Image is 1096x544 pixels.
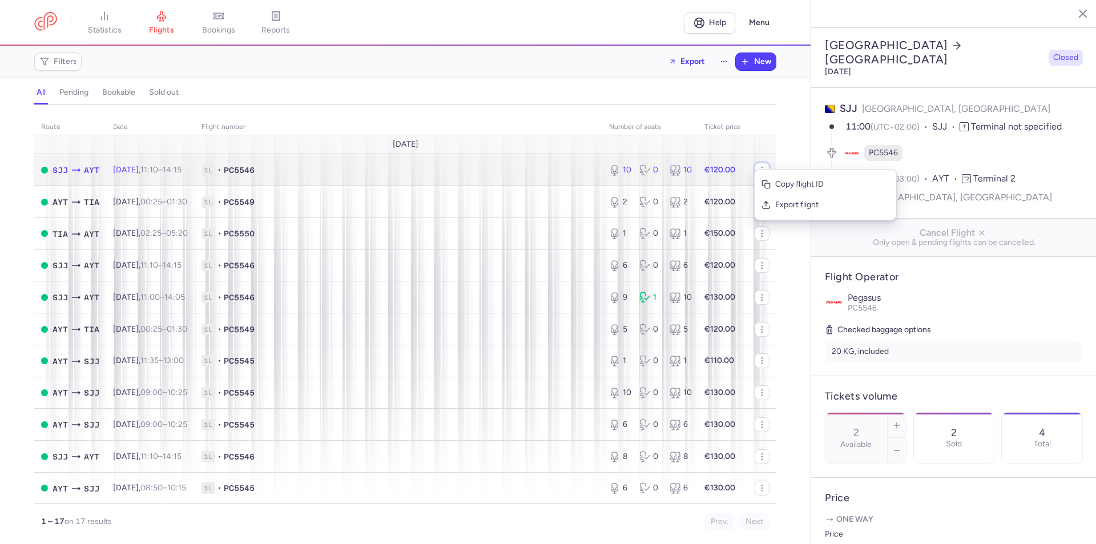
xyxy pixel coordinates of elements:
time: 11:10 [140,452,158,461]
span: SJJ [53,291,68,304]
span: AYT [84,291,99,304]
span: reports [261,25,290,35]
time: 14:15 [163,165,182,175]
a: bookings [190,10,247,35]
div: 1 [609,228,630,239]
a: flights [133,10,190,35]
time: 08:50 [140,483,163,493]
span: PC5550 [224,228,255,239]
p: 2 [951,427,957,438]
span: PC5545 [224,387,255,398]
span: PC5545 [224,419,255,430]
span: 1L [202,419,215,430]
time: 00:25 [140,324,162,334]
span: 1L [202,482,215,494]
strong: €130.00 [704,292,735,302]
div: 0 [639,482,660,494]
span: TIA [84,196,99,208]
span: [DATE], [113,388,187,397]
span: New [754,57,771,66]
span: AYT [53,323,68,336]
span: • [217,355,221,366]
div: 6 [609,260,630,271]
span: Closed [1053,52,1078,63]
time: 11:10 [140,165,158,175]
span: • [217,324,221,335]
span: SJJ [53,259,68,272]
span: AYT [53,196,68,208]
span: – [140,420,187,429]
th: Flight number [195,119,602,136]
span: – [140,483,186,493]
time: [DATE] [825,67,851,76]
span: – [140,452,182,461]
span: – [140,356,184,365]
th: number of seats [602,119,698,136]
span: [DATE], [113,483,186,493]
p: One way [825,514,1083,525]
span: [DATE], [113,324,187,334]
time: 13:00 [163,356,184,365]
strong: €130.00 [704,388,735,397]
button: New [736,53,776,70]
div: 8 [609,451,630,462]
span: [DATE], [113,356,184,365]
time: 11:00 [845,121,871,132]
div: 10 [670,292,691,303]
span: SJJ [53,164,68,176]
span: [DATE], [113,165,182,175]
span: Terminal not specified [971,121,1062,132]
h4: Price [825,491,1083,505]
span: TIA [53,228,68,240]
span: – [140,165,182,175]
img: Pegasus logo [825,293,843,311]
span: 1L [202,451,215,462]
span: – [140,260,182,270]
strong: €120.00 [704,165,735,175]
div: 8 [670,451,691,462]
span: AYT [84,450,99,463]
h4: sold out [149,87,179,98]
span: PC5545 [224,482,255,494]
span: Help [709,18,726,27]
span: bookings [202,25,235,35]
a: reports [247,10,304,35]
div: 1 [670,228,691,239]
span: [GEOGRAPHIC_DATA], [GEOGRAPHIC_DATA] [862,103,1050,114]
time: 11:35 [140,356,159,365]
span: [DATE] [393,140,418,149]
span: • [217,260,221,271]
time: 14:15 [163,452,182,461]
span: T2 [962,174,971,183]
figure: PC airline logo [844,145,860,161]
time: 00:25 [140,197,162,207]
h4: all [37,87,46,98]
span: – [140,292,185,302]
span: AYT [53,355,68,368]
span: • [217,164,221,176]
span: • [217,451,221,462]
span: SJJ [84,355,99,368]
div: 0 [639,228,660,239]
span: [DATE], [113,420,187,429]
span: 1L [202,228,215,239]
span: • [217,419,221,430]
div: 0 [639,419,660,430]
time: 14:15 [163,260,182,270]
time: 02:25 [140,228,162,238]
span: 1L [202,387,215,398]
span: AYT [932,172,962,186]
span: AYT [84,164,99,176]
li: 20 KG, included [825,341,1083,362]
span: [DATE], [113,260,182,270]
p: Sold [946,440,962,449]
strong: €130.00 [704,452,735,461]
span: TIA [84,323,99,336]
button: Copy flight ID [755,174,896,195]
button: Next [739,513,769,530]
span: – [140,388,187,397]
span: SJJ [84,482,99,495]
div: 6 [670,482,691,494]
time: 10:15 [167,483,186,493]
th: date [106,119,195,136]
